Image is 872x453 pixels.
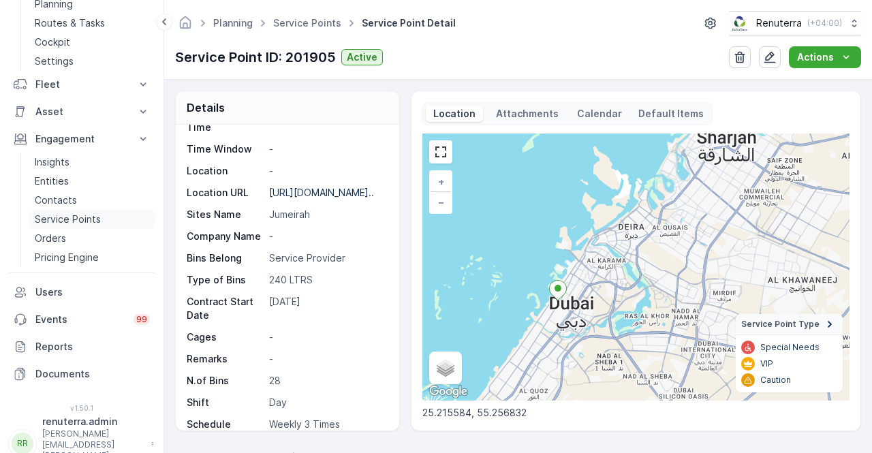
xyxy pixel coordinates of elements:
[577,107,622,121] p: Calendar
[136,314,147,325] p: 99
[35,35,70,49] p: Cockpit
[736,314,843,335] summary: Service Point Type
[269,352,385,366] p: -
[29,210,155,229] a: Service Points
[187,142,264,156] p: Time Window
[187,352,264,366] p: Remarks
[35,251,99,264] p: Pricing Engine
[35,132,128,146] p: Engagement
[741,319,820,330] span: Service Point Type
[431,172,451,192] a: Zoom In
[269,330,385,344] p: -
[789,46,861,68] button: Actions
[426,383,471,401] a: Open this area in Google Maps (opens a new window)
[187,374,264,388] p: N.of Bins
[8,71,155,98] button: Fleet
[35,367,150,381] p: Documents
[269,208,385,221] p: Jumeirah
[35,78,128,91] p: Fleet
[178,20,193,32] a: Homepage
[269,187,374,198] p: [URL][DOMAIN_NAME]..
[35,105,128,119] p: Asset
[35,174,69,188] p: Entities
[8,125,155,153] button: Engagement
[8,98,155,125] button: Asset
[730,16,751,31] img: Screenshot_2024-07-26_at_13.33.01.png
[431,192,451,213] a: Zoom Out
[213,17,253,29] a: Planning
[8,306,155,333] a: Events99
[187,186,264,200] p: Location URL
[431,353,461,383] a: Layers
[269,396,385,409] p: Day
[187,164,264,178] p: Location
[29,33,155,52] a: Cockpit
[29,14,155,33] a: Routes & Tasks
[8,360,155,388] a: Documents
[269,273,385,287] p: 240 LTRS
[35,54,74,68] p: Settings
[269,230,385,243] p: -
[438,176,444,187] span: +
[29,52,155,71] a: Settings
[35,16,105,30] p: Routes & Tasks
[359,16,458,30] span: Service Point Detail
[269,164,385,178] p: -
[422,406,850,420] p: 25.215584, 55.256832
[807,18,842,29] p: ( +04:00 )
[187,251,264,265] p: Bins Belong
[273,17,341,29] a: Service Points
[730,11,861,35] button: Renuterra(+04:00)
[187,396,264,409] p: Shift
[269,251,385,265] p: Service Provider
[35,285,150,299] p: Users
[187,230,264,243] p: Company Name
[42,415,144,428] p: renuterra.admin
[760,358,773,369] p: VIP
[797,50,834,64] p: Actions
[187,99,225,116] p: Details
[269,374,385,388] p: 28
[35,193,77,207] p: Contacts
[426,383,471,401] img: Google
[494,107,561,121] p: Attachments
[638,107,704,121] p: Default Items
[35,340,150,354] p: Reports
[35,232,66,245] p: Orders
[8,404,155,412] span: v 1.50.1
[187,330,264,344] p: Cages
[269,418,385,431] p: Weekly 3 Times
[35,213,101,226] p: Service Points
[341,49,383,65] button: Active
[431,142,451,162] a: View Fullscreen
[269,142,385,156] p: -
[431,107,478,121] p: Location
[29,229,155,248] a: Orders
[29,248,155,267] a: Pricing Engine
[438,196,445,208] span: −
[187,208,264,221] p: Sites Name
[29,172,155,191] a: Entities
[175,47,336,67] p: Service Point ID: 201905
[760,342,820,353] p: Special Needs
[29,153,155,172] a: Insights
[8,333,155,360] a: Reports
[29,191,155,210] a: Contacts
[187,273,264,287] p: Type of Bins
[756,16,802,30] p: Renuterra
[8,279,155,306] a: Users
[35,313,125,326] p: Events
[35,155,69,169] p: Insights
[269,295,385,322] p: [DATE]
[347,50,377,64] p: Active
[187,418,264,431] p: Schedule
[760,375,791,386] p: Caution
[187,295,264,322] p: Contract Start Date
